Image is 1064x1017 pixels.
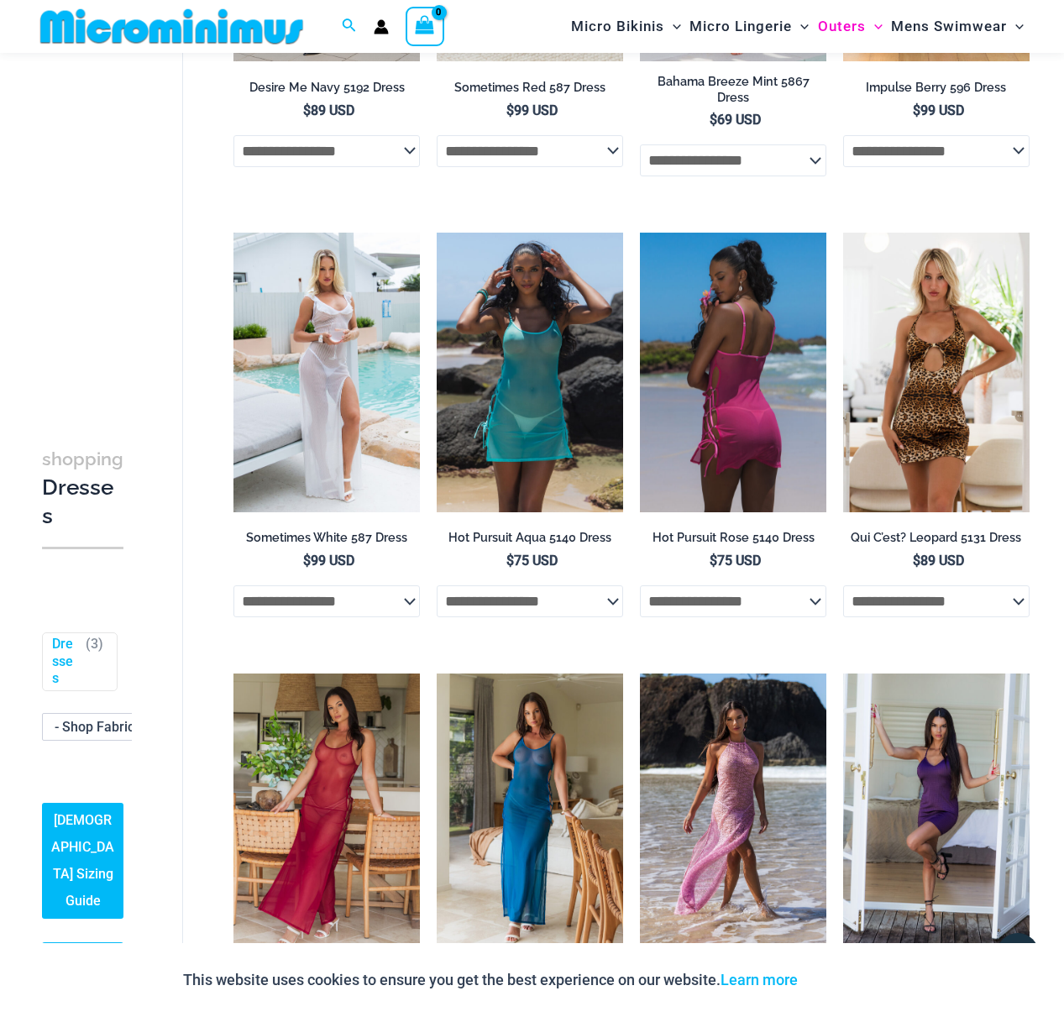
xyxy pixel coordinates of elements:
[913,553,964,569] bdi: 89 USD
[640,74,826,112] a: Bahama Breeze Mint 5867 Dress
[55,720,167,736] span: - Shop Fabric Type
[233,530,420,546] h2: Sometimes White 587 Dress
[721,971,798,988] a: Learn more
[303,553,311,569] span: $
[640,674,826,953] img: Rebel Heart Soft Pink 5818 Dress 01
[86,636,103,688] span: ( )
[792,5,809,48] span: Menu Toggle
[843,674,1030,953] a: Delta Purple 5612 Dress 01Delta Purple 5612 Dress 03Delta Purple 5612 Dress 03
[437,674,623,953] img: Pursuit Sapphire Blue 5840 Dress 02
[843,80,1030,102] a: Impulse Berry 596 Dress
[42,448,123,469] span: shopping
[887,5,1028,48] a: Mens SwimwearMenu ToggleMenu Toggle
[52,636,78,688] a: Dresses
[42,56,193,392] iframe: TrustedSite Certified
[913,553,920,569] span: $
[843,530,1030,546] h2: Qui C’est? Leopard 5131 Dress
[818,5,866,48] span: Outers
[710,112,717,128] span: $
[506,102,558,118] bdi: 99 USD
[640,674,826,953] a: Rebel Heart Soft Pink 5818 Dress 01Rebel Heart Soft Pink 5818 Dress 04Rebel Heart Soft Pink 5818 ...
[34,8,310,45] img: MM SHOP LOGO FLAT
[233,80,420,102] a: Desire Me Navy 5192 Dress
[233,233,420,512] img: Sometimes White 587 Dress 08
[506,553,558,569] bdi: 75 USD
[710,112,761,128] bdi: 69 USD
[506,553,514,569] span: $
[233,80,420,96] h2: Desire Me Navy 5192 Dress
[866,5,883,48] span: Menu Toggle
[437,530,623,552] a: Hot Pursuit Aqua 5140 Dress
[437,530,623,546] h2: Hot Pursuit Aqua 5140 Dress
[640,530,826,552] a: Hot Pursuit Rose 5140 Dress
[640,74,826,105] h2: Bahama Breeze Mint 5867 Dress
[374,19,389,34] a: Account icon link
[437,80,623,96] h2: Sometimes Red 587 Dress
[437,80,623,102] a: Sometimes Red 587 Dress
[233,233,420,512] a: Sometimes White 587 Dress 08Sometimes White 587 Dress 09Sometimes White 587 Dress 09
[183,967,798,993] p: This website uses cookies to ensure you get the best experience on our website.
[1007,5,1024,48] span: Menu Toggle
[685,5,813,48] a: Micro LingerieMenu ToggleMenu Toggle
[437,674,623,953] a: Pursuit Sapphire Blue 5840 Dress 02Pursuit Sapphire Blue 5840 Dress 04Pursuit Sapphire Blue 5840 ...
[233,674,420,953] a: Pursuit Ruby Red 5840 Dress 02Pursuit Ruby Red 5840 Dress 03Pursuit Ruby Red 5840 Dress 03
[640,530,826,546] h2: Hot Pursuit Rose 5140 Dress
[571,5,664,48] span: Micro Bikinis
[437,233,623,512] img: Hot Pursuit Aqua 5140 Dress 01
[43,715,159,741] span: - Shop Fabric Type
[42,803,123,919] a: [DEMOGRAPHIC_DATA] Sizing Guide
[891,5,1007,48] span: Mens Swimwear
[843,233,1030,512] img: qui c'est leopard 5131 dress 01
[233,674,420,953] img: Pursuit Ruby Red 5840 Dress 02
[303,102,311,118] span: $
[913,102,964,118] bdi: 99 USD
[42,714,160,742] span: - Shop Fabric Type
[710,553,717,569] span: $
[843,233,1030,512] a: qui c'est leopard 5131 dress 01qui c'est leopard 5131 dress 04qui c'est leopard 5131 dress 04
[303,553,354,569] bdi: 99 USD
[506,102,514,118] span: $
[843,674,1030,953] img: Delta Purple 5612 Dress 01
[843,80,1030,96] h2: Impulse Berry 596 Dress
[689,5,792,48] span: Micro Lingerie
[814,5,887,48] a: OutersMenu ToggleMenu Toggle
[406,7,444,45] a: View Shopping Cart, empty
[567,5,685,48] a: Micro BikinisMenu ToggleMenu Toggle
[564,3,1030,50] nav: Site Navigation
[342,16,357,37] a: Search icon link
[640,233,826,512] img: Hot Pursuit Rose 5140 Dress 12
[843,530,1030,552] a: Qui C’est? Leopard 5131 Dress
[91,636,98,652] span: 3
[664,5,681,48] span: Menu Toggle
[710,553,761,569] bdi: 75 USD
[233,530,420,552] a: Sometimes White 587 Dress
[810,960,882,1000] button: Accept
[303,102,354,118] bdi: 89 USD
[640,233,826,512] a: Hot Pursuit Rose 5140 Dress 01Hot Pursuit Rose 5140 Dress 12Hot Pursuit Rose 5140 Dress 12
[437,233,623,512] a: Hot Pursuit Aqua 5140 Dress 01Hot Pursuit Aqua 5140 Dress 06Hot Pursuit Aqua 5140 Dress 06
[42,444,123,530] h3: Dresses
[913,102,920,118] span: $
